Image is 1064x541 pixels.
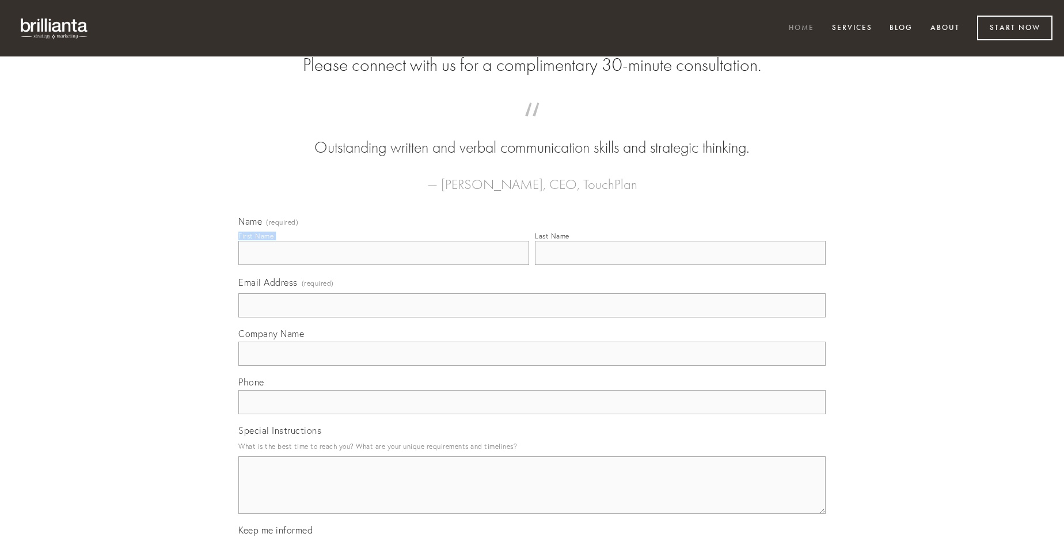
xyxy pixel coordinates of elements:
[238,232,273,240] div: First Name
[238,277,298,288] span: Email Address
[781,19,822,38] a: Home
[238,376,264,388] span: Phone
[266,219,298,226] span: (required)
[238,215,262,227] span: Name
[238,438,826,454] p: What is the best time to reach you? What are your unique requirements and timelines?
[238,54,826,76] h2: Please connect with us for a complimentary 30-minute consultation.
[882,19,920,38] a: Blog
[238,425,321,436] span: Special Instructions
[923,19,967,38] a: About
[257,159,807,196] figcaption: — [PERSON_NAME], CEO, TouchPlan
[824,19,880,38] a: Services
[977,16,1052,40] a: Start Now
[238,328,304,339] span: Company Name
[238,524,313,536] span: Keep me informed
[257,114,807,159] blockquote: Outstanding written and verbal communication skills and strategic thinking.
[535,232,569,240] div: Last Name
[12,12,98,45] img: brillianta - research, strategy, marketing
[302,275,334,291] span: (required)
[257,114,807,137] span: “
